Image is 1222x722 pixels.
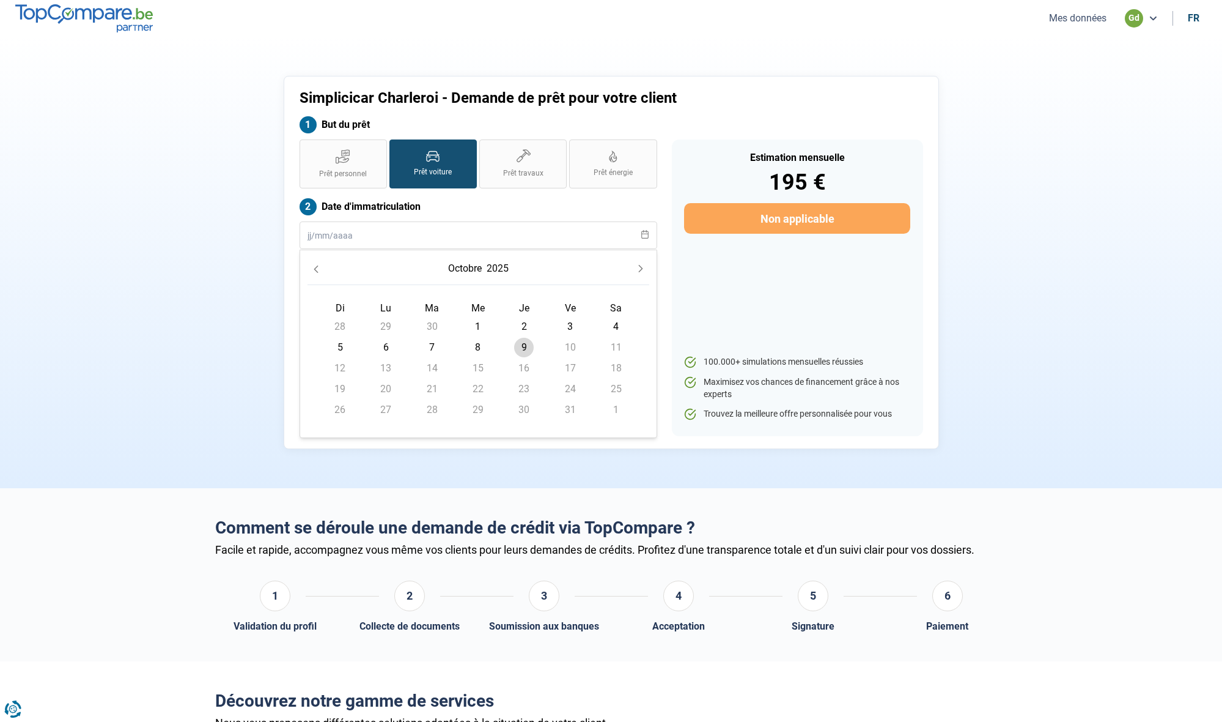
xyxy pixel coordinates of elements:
[684,408,910,420] li: Trouvez la meilleure offre personnalisée pour vous
[234,620,317,632] div: Validation du profil
[409,379,455,400] td: 21
[330,338,350,357] span: 5
[336,302,345,314] span: Di
[561,338,580,357] span: 10
[471,302,485,314] span: Me
[330,400,350,420] span: 26
[684,203,910,234] button: Non applicable
[926,620,968,632] div: Paiement
[376,338,396,357] span: 6
[561,400,580,420] span: 31
[632,260,649,277] button: Next Month
[330,379,350,399] span: 19
[455,400,501,420] td: 29
[15,4,153,32] img: TopCompare.be
[317,400,363,420] td: 26
[363,379,409,400] td: 20
[455,316,501,337] td: 1
[414,167,452,177] span: Prêt voiture
[317,337,363,358] td: 5
[547,316,593,337] td: 3
[684,153,910,163] div: Estimation mensuelle
[455,358,501,379] td: 15
[422,379,442,399] span: 21
[501,358,547,379] td: 16
[514,359,534,378] span: 16
[652,620,705,632] div: Acceptation
[409,337,455,358] td: 7
[489,620,599,632] div: Soumission aux banques
[422,338,442,357] span: 7
[663,581,694,611] div: 4
[606,400,626,420] span: 1
[376,359,396,378] span: 13
[376,379,396,399] span: 20
[409,358,455,379] td: 14
[363,400,409,420] td: 27
[455,379,501,400] td: 22
[300,250,657,438] div: Choose Date
[215,691,1007,712] h2: Découvrez notre gamme de services
[468,379,488,399] span: 22
[606,359,626,378] span: 18
[594,168,633,178] span: Prêt énergie
[317,316,363,337] td: 28
[363,337,409,358] td: 6
[468,359,488,378] span: 15
[363,358,409,379] td: 13
[363,316,409,337] td: 29
[1188,12,1199,24] div: fr
[300,221,657,249] input: jj/mm/aaaa
[932,581,963,611] div: 6
[529,581,559,611] div: 3
[798,581,828,611] div: 5
[561,379,580,399] span: 24
[501,379,547,400] td: 23
[422,317,442,337] span: 30
[215,518,1007,538] h2: Comment se déroule une demande de crédit via TopCompare ?
[547,379,593,400] td: 24
[468,317,488,337] span: 1
[561,317,580,337] span: 3
[561,359,580,378] span: 17
[317,379,363,400] td: 19
[319,169,367,179] span: Prêt personnel
[446,258,484,280] button: Choose Month
[519,302,529,314] span: Je
[503,168,543,179] span: Prêt travaux
[547,358,593,379] td: 17
[684,376,910,400] li: Maximisez vos chances de financement grâce à nos experts
[1045,12,1110,24] button: Mes données
[317,358,363,379] td: 12
[422,400,442,420] span: 28
[330,359,350,378] span: 12
[792,620,834,632] div: Signature
[514,400,534,420] span: 30
[300,89,764,107] h1: Simplicicar Charleroi - Demande de prêt pour votre client
[501,400,547,420] td: 30
[501,316,547,337] td: 2
[593,400,639,420] td: 1
[547,337,593,358] td: 10
[409,400,455,420] td: 28
[409,316,455,337] td: 30
[260,581,290,611] div: 1
[684,356,910,368] li: 100.000+ simulations mensuelles réussies
[501,337,547,358] td: 9
[422,359,442,378] span: 14
[593,358,639,379] td: 18
[484,258,511,280] button: Choose Year
[468,338,488,357] span: 8
[468,400,488,420] span: 29
[593,316,639,337] td: 4
[514,317,534,337] span: 2
[610,302,622,314] span: Sa
[593,337,639,358] td: 11
[565,302,576,314] span: Ve
[425,302,439,314] span: Ma
[455,337,501,358] td: 8
[547,400,593,420] td: 31
[606,317,626,337] span: 4
[394,581,425,611] div: 2
[330,317,350,337] span: 28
